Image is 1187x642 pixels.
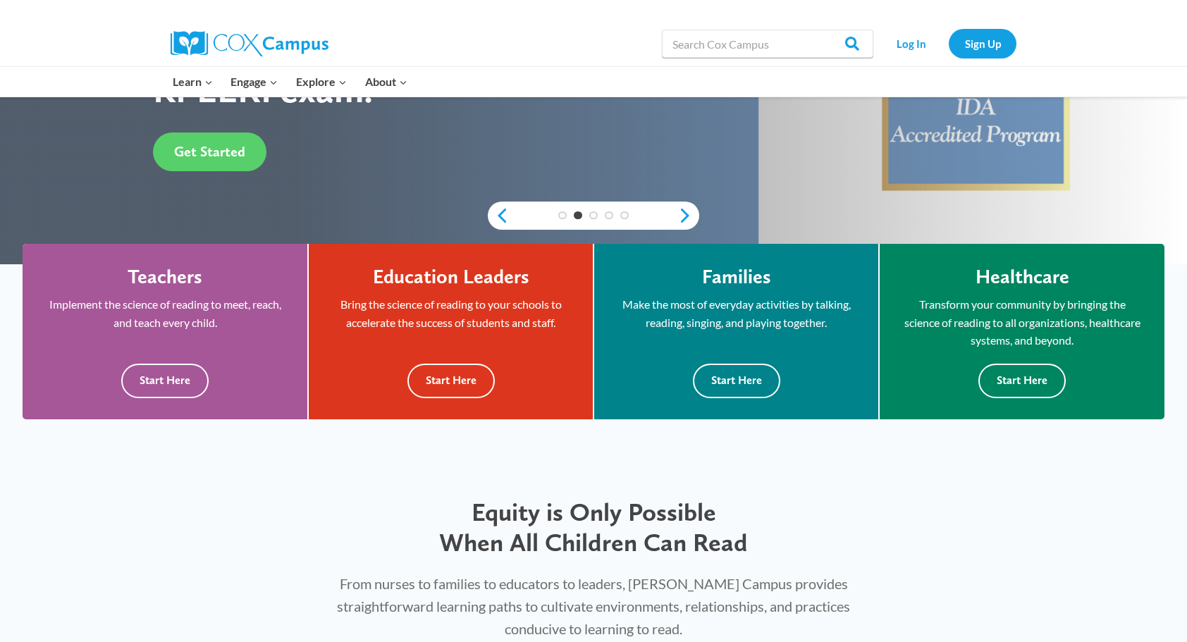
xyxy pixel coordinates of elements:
[488,202,699,230] div: content slider buttons
[222,67,288,97] button: Child menu of Engage
[880,29,942,58] a: Log In
[164,67,222,97] button: Child menu of Learn
[880,29,1016,58] nav: Secondary Navigation
[174,143,245,160] span: Get Started
[605,211,613,220] a: 4
[330,295,572,331] p: Bring the science of reading to your schools to accelerate the success of students and staff.
[309,244,593,420] a: Education Leaders Bring the science of reading to your schools to accelerate the success of stude...
[321,572,866,640] p: From nurses to families to educators to leaders, [PERSON_NAME] Campus provides straightforward le...
[23,244,307,420] a: Teachers Implement the science of reading to meet, reach, and teach every child. Start Here
[678,207,699,224] a: next
[594,244,878,420] a: Families Make the most of everyday activities by talking, reading, singing, and playing together....
[356,67,417,97] button: Child menu of About
[164,67,416,97] nav: Primary Navigation
[558,211,567,220] a: 1
[574,211,582,220] a: 2
[880,244,1164,420] a: Healthcare Transform your community by bringing the science of reading to all organizations, heal...
[901,295,1143,350] p: Transform your community by bringing the science of reading to all organizations, healthcare syst...
[589,211,598,220] a: 3
[615,295,857,331] p: Make the most of everyday activities by talking, reading, singing, and playing together.
[171,31,328,56] img: Cox Campus
[439,497,748,557] span: Equity is Only Possible When All Children Can Read
[44,295,286,331] p: Implement the science of reading to meet, reach, and teach every child.
[693,364,780,398] button: Start Here
[662,30,873,58] input: Search Cox Campus
[407,364,495,398] button: Start Here
[702,265,771,289] h4: Families
[121,364,209,398] button: Start Here
[949,29,1016,58] a: Sign Up
[620,211,629,220] a: 5
[287,67,356,97] button: Child menu of Explore
[976,265,1069,289] h4: Healthcare
[978,364,1066,398] button: Start Here
[373,265,529,289] h4: Education Leaders
[128,265,202,289] h4: Teachers
[153,132,266,171] a: Get Started
[488,207,509,224] a: previous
